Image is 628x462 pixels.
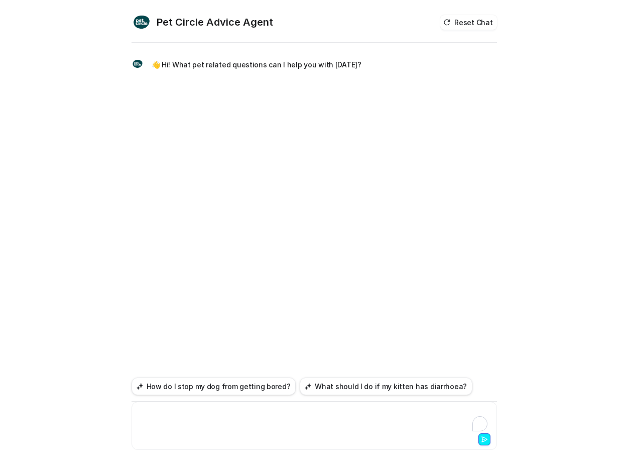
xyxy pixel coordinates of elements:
[132,58,144,70] img: Widget
[157,15,273,29] h2: Pet Circle Advice Agent
[300,378,472,395] button: What should I do if my kitten has diarrhoea?
[132,378,296,395] button: How do I stop my dog from getting bored?
[134,408,494,431] div: To enrich screen reader interactions, please activate Accessibility in Grammarly extension settings
[152,59,361,71] p: 👋 Hi! What pet related questions can I help you with [DATE]?
[132,12,152,32] img: Widget
[440,15,496,30] button: Reset Chat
